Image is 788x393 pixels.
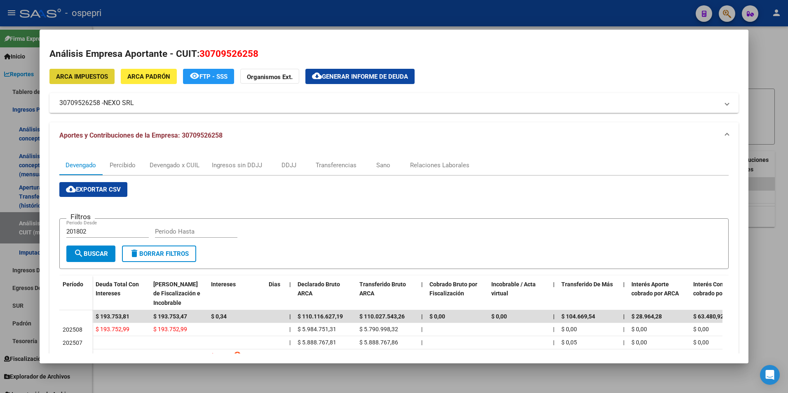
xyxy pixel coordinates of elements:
span: | [553,353,554,360]
datatable-header-cell: | [418,276,426,312]
datatable-header-cell: | [286,276,294,312]
span: $ 0,00 [561,353,577,360]
span: FTP - SSS [199,73,227,80]
span: 202508 [63,326,82,333]
datatable-header-cell: Intereses [208,276,265,312]
span: 202507 [63,339,82,346]
span: $ 0,00 [693,339,709,346]
span: Interés Aporte cobrado por ARCA [631,281,679,297]
span: | [421,353,422,360]
mat-icon: search [74,248,84,258]
strong: Organismos Ext. [247,73,293,81]
span: $ 5.984.751,31 [298,326,336,332]
span: Exportar CSV [66,186,121,193]
mat-expansion-panel-header: Aportes y Contribuciones de la Empresa: 30709526258 [49,122,739,149]
span: $ 0,00 [631,353,647,360]
div: Ingresos sin DDJJ [212,161,262,170]
span: $ 0,34 [211,313,227,320]
span: | [289,281,291,288]
datatable-header-cell: Deuda Bruta Neto de Fiscalización e Incobrable [150,276,208,312]
span: ARCA Padrón [127,73,170,80]
span: $ 0,01 [211,351,227,362]
mat-icon: delete [129,248,139,258]
span: Declarado Bruto ARCA [298,281,340,297]
span: | [623,313,625,320]
mat-icon: cloud_download [66,184,76,194]
button: ARCA Padrón [121,69,177,84]
div: Sano [376,161,390,170]
button: FTP - SSS [183,69,234,84]
span: | [623,353,624,360]
span: $ 9.515.984,26 [359,353,398,360]
span: $ 193.753,81 [96,313,129,320]
span: ARCA Impuestos [56,73,108,80]
div: Open Intercom Messenger [760,365,780,385]
div: DDJJ [281,161,296,170]
button: Generar informe de deuda [305,69,415,84]
span: $ 0,00 [429,313,445,320]
span: 61 [269,353,275,360]
span: Incobrable / Acta virtual [491,281,536,297]
div: Devengado [66,161,96,170]
mat-icon: cloud_download [312,71,322,81]
span: Interés Contribución cobrado por ARCA [693,281,747,297]
span: | [421,313,423,320]
button: Exportar CSV [59,182,127,197]
span: $ 0,05 [561,339,577,346]
span: | [289,353,291,360]
span: $ 0,00 [631,339,647,346]
span: Período [63,281,83,288]
button: ARCA Impuestos [49,69,115,84]
span: $ 0,00 [693,326,709,332]
span: | [553,313,555,320]
span: NEXO SRL [103,98,134,108]
span: 30709526258 [199,48,258,59]
span: | [553,339,554,346]
button: Buscar [66,246,115,262]
span: | [289,326,291,332]
span: $ 9.515.984,39 [298,353,336,360]
span: | [289,339,291,346]
button: Borrar Filtros [122,246,196,262]
span: $ 0,13 [153,353,169,360]
span: $ 104.669,54 [561,313,595,320]
datatable-header-cell: | [620,276,628,312]
span: 202506 [63,353,82,360]
datatable-header-cell: Transferido De Más [558,276,620,312]
span: $ 5.888.767,81 [298,339,336,346]
span: Deuda Total Con Intereses [96,281,139,297]
div: Percibido [110,161,136,170]
span: $ 193.752,99 [96,326,129,332]
span: | [421,281,423,288]
span: $ 110.116.627,19 [298,313,343,320]
span: | [553,281,555,288]
mat-panel-title: 30709526258 - [59,98,719,108]
mat-expansion-panel-header: 30709526258 -NEXO SRL [49,93,739,113]
span: $ 110.027.543,26 [359,313,405,320]
span: $ 63.480,92 [693,313,724,320]
span: $ 0,00 [631,326,647,332]
span: | [623,326,624,332]
span: $ 5.790.998,32 [359,326,398,332]
span: Aportes y Contribuciones de la Empresa: 30709526258 [59,131,223,139]
i: help [233,351,242,359]
span: Dias [269,281,280,288]
datatable-header-cell: Cobrado Bruto por Fiscalización [426,276,488,312]
datatable-header-cell: Declarado Bruto ARCA [294,276,356,312]
span: $ 0,00 [491,313,507,320]
span: $ 28.964,28 [631,313,662,320]
span: $ 0,14 [96,353,111,360]
span: Generar informe de deuda [322,73,408,80]
span: $ 0,00 [561,326,577,332]
span: $ 5.888.767,86 [359,339,398,346]
mat-icon: remove_red_eye [190,71,199,81]
span: | [623,281,625,288]
datatable-header-cell: Transferido Bruto ARCA [356,276,418,312]
span: | [289,313,291,320]
span: [PERSON_NAME] de Fiscalización e Incobrable [153,281,200,306]
datatable-header-cell: Deuda Total Con Intereses [92,276,150,312]
span: Transferido De Más [561,281,613,288]
span: | [421,339,422,346]
datatable-header-cell: Interés Contribución cobrado por ARCA [690,276,752,312]
div: Devengado x CUIL [150,161,199,170]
